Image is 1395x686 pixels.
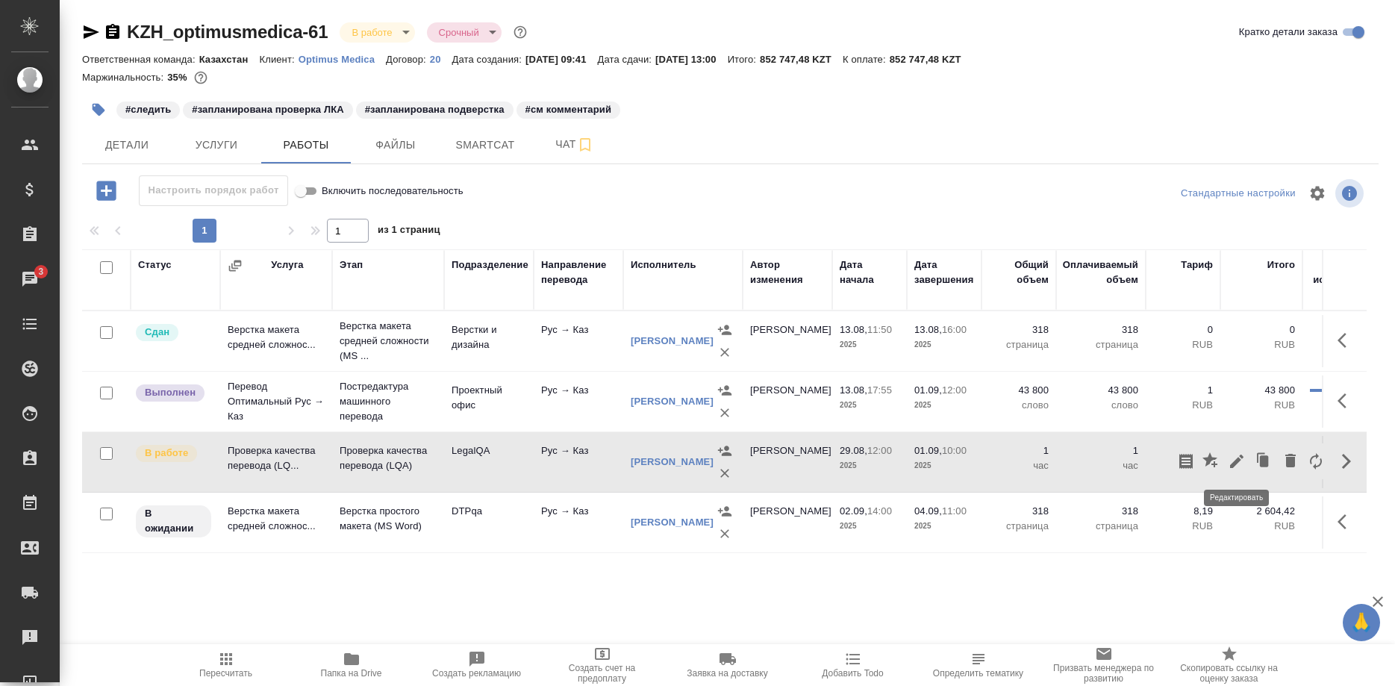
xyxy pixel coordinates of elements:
[914,398,974,413] p: 2025
[1249,443,1278,479] button: Клонировать
[1064,337,1138,352] p: страница
[86,175,127,206] button: Добавить работу
[867,384,892,396] p: 17:55
[1064,458,1138,473] p: час
[1228,519,1295,534] p: RUB
[82,23,100,41] button: Скопировать ссылку для ЯМессенджера
[989,383,1049,398] p: 43 800
[989,258,1049,287] div: Общий объем
[91,136,163,155] span: Детали
[271,258,303,272] div: Услуга
[525,102,611,117] p: #см комментарий
[840,324,867,335] p: 13.08,
[714,379,736,402] button: Назначить
[386,54,430,65] p: Договор:
[631,396,714,407] a: [PERSON_NAME]
[843,54,890,65] p: К оплате:
[942,384,967,396] p: 12:00
[1228,504,1295,519] p: 2 604,42
[299,52,386,65] a: Optimus Medica
[430,54,452,65] p: 20
[534,315,623,367] td: Рус → Каз
[181,102,354,115] span: запланирована проверка ЛКА
[867,445,892,456] p: 12:00
[82,93,115,126] button: Добавить тэг
[760,54,843,65] p: 852 747,48 KZT
[378,221,440,243] span: из 1 страниц
[1299,175,1335,211] span: Настроить таблицу
[452,258,528,272] div: Подразделение
[743,375,832,428] td: [PERSON_NAME]
[1329,322,1364,358] button: Здесь прячутся важные кнопки
[1064,398,1138,413] p: слово
[534,496,623,549] td: Рус → Каз
[1064,322,1138,337] p: 318
[82,72,167,83] p: Маржинальность:
[840,258,899,287] div: Дата начала
[989,398,1049,413] p: слово
[270,136,342,155] span: Работы
[360,136,431,155] span: Файлы
[4,261,56,298] a: 3
[228,258,243,273] button: Сгруппировать
[714,341,736,364] button: Удалить
[714,462,736,484] button: Удалить
[259,54,298,65] p: Клиент:
[138,258,172,272] div: Статус
[942,445,967,456] p: 10:00
[631,456,714,467] a: [PERSON_NAME]
[1349,607,1374,638] span: 🙏
[1153,337,1213,352] p: RUB
[840,384,867,396] p: 13.08,
[134,504,213,539] div: Исполнитель назначен, приступать к работе пока рано
[220,315,332,367] td: Верстка макета средней сложнос...
[1153,398,1213,413] p: RUB
[125,102,171,117] p: #следить
[134,443,213,464] div: Исполнитель выполняет работу
[534,375,623,428] td: Рус → Каз
[598,54,655,65] p: Дата сдачи:
[199,54,260,65] p: Казахстан
[914,505,942,517] p: 04.09,
[714,500,736,523] button: Назначить
[1239,25,1338,40] span: Кратко детали заказа
[989,322,1049,337] p: 318
[631,517,714,528] a: [PERSON_NAME]
[1228,322,1295,337] p: 0
[1228,337,1295,352] p: RUB
[1267,258,1295,272] div: Итого
[427,22,502,43] div: В работе
[989,337,1049,352] p: страница
[989,519,1049,534] p: страница
[840,337,899,352] p: 2025
[430,52,452,65] a: 20
[1310,258,1377,302] div: Прогресс исполнителя в SC
[840,398,899,413] p: 2025
[989,443,1049,458] p: 1
[914,445,942,456] p: 01.09,
[1177,182,1299,205] div: split button
[452,54,525,65] p: Дата создания:
[145,385,196,400] p: Выполнен
[444,315,534,367] td: Верстки и дизайна
[1181,258,1213,272] div: Тариф
[840,505,867,517] p: 02.09,
[1228,383,1295,398] p: 43 800
[1278,443,1303,479] button: Удалить
[134,383,213,403] div: Исполнитель завершил работу
[631,335,714,346] a: [PERSON_NAME]
[867,505,892,517] p: 14:00
[444,436,534,488] td: LegalQA
[181,136,252,155] span: Услуги
[82,54,199,65] p: Ответственная команда:
[743,496,832,549] td: [PERSON_NAME]
[942,324,967,335] p: 16:00
[127,22,328,42] a: KZH_optimusmedica-61
[890,54,973,65] p: 852 747,48 KZT
[914,384,942,396] p: 01.09,
[145,506,202,536] p: В ожидании
[1064,443,1138,458] p: 1
[340,258,363,272] div: Этап
[29,264,52,279] span: 3
[1303,443,1329,479] button: Заменить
